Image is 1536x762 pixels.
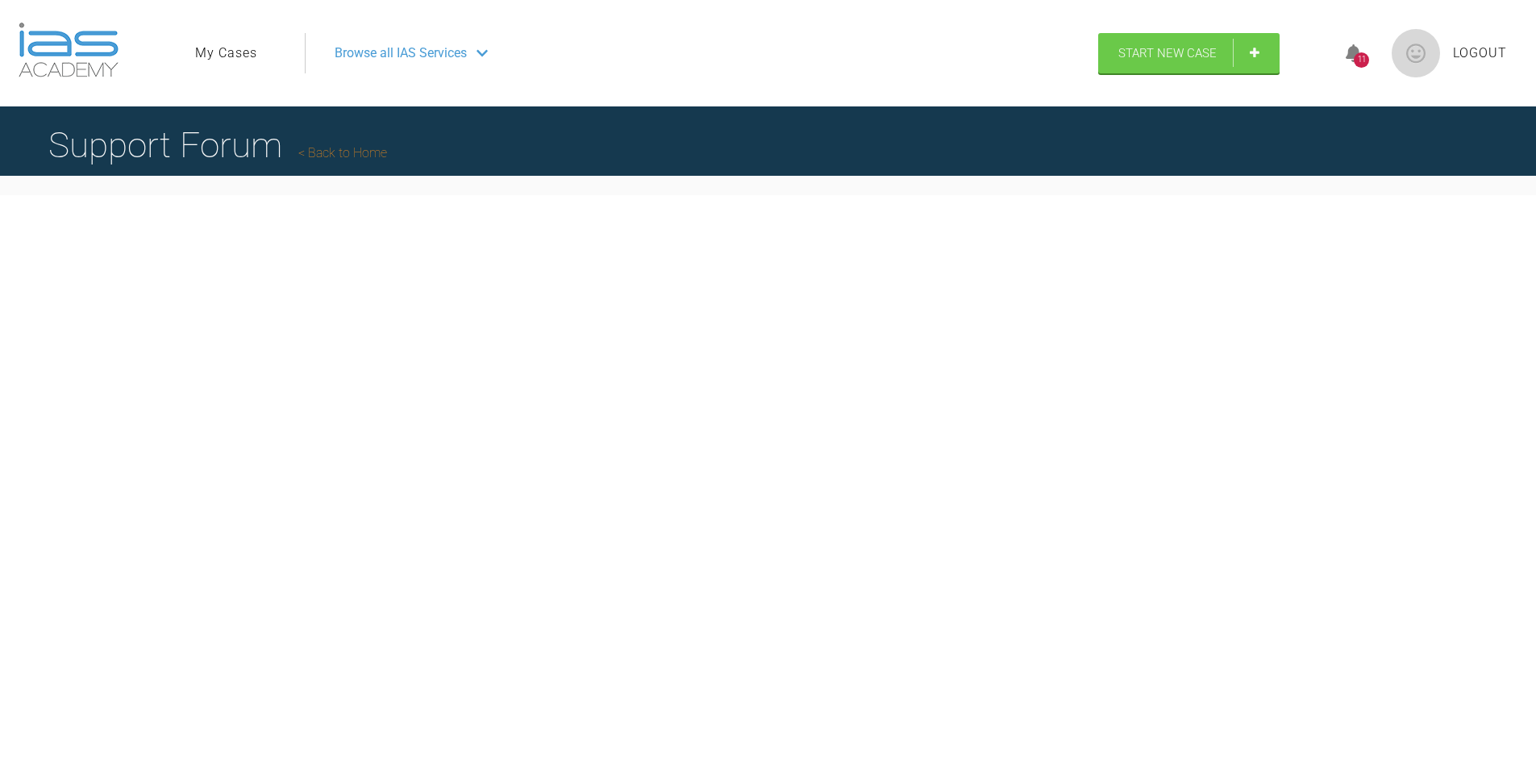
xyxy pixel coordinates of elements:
div: 11 [1354,52,1369,68]
img: profile.png [1392,29,1440,77]
a: My Cases [195,43,257,64]
img: logo-light.3e3ef733.png [19,23,119,77]
a: Logout [1453,43,1507,64]
span: Start New Case [1118,46,1217,60]
a: Back to Home [298,145,387,160]
a: Start New Case [1098,33,1280,73]
h1: Support Forum [48,117,387,173]
span: Browse all IAS Services [335,43,467,64]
